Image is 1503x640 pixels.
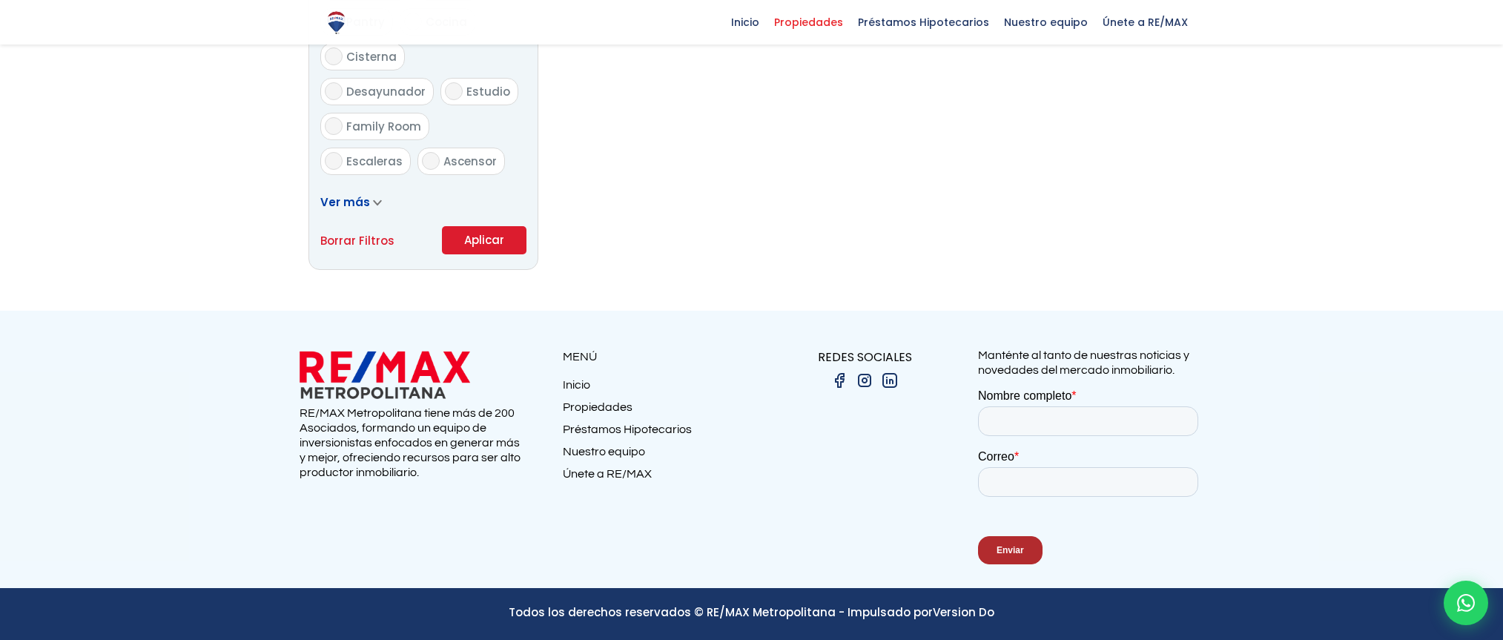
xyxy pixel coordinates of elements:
p: RE/MAX Metropolitana tiene más de 200 Asociados, formando un equipo de inversionistas enfocados e... [300,406,526,480]
a: Version Do [933,604,994,620]
img: linkedin.png [881,372,899,389]
span: Cisterna [346,49,397,65]
span: Propiedades [767,11,850,33]
span: Préstamos Hipotecarios [850,11,997,33]
input: Ascensor [422,152,440,170]
a: Inicio [563,377,752,400]
span: Inicio [724,11,767,33]
span: Ascensor [443,154,497,169]
button: Aplicar [442,226,526,254]
img: Logo de REMAX [323,10,349,36]
a: Nuestro equipo [563,444,752,466]
span: Desayunador [346,84,426,99]
input: Escaleras [325,152,343,170]
iframe: Form 0 [978,389,1204,577]
span: Únete a RE/MAX [1095,11,1195,33]
span: Escaleras [346,154,403,169]
a: Préstamos Hipotecarios [563,422,752,444]
p: MENÚ [563,348,752,366]
p: Todos los derechos reservados © RE/MAX Metropolitana - Impulsado por [300,603,1204,621]
span: Ver más [320,194,370,210]
img: facebook.png [830,372,848,389]
a: Propiedades [563,400,752,422]
input: Cisterna [325,47,343,65]
a: Ver más [320,194,382,210]
input: Estudio [445,82,463,100]
img: remax metropolitana logo [300,348,470,402]
span: Nuestro equipo [997,11,1095,33]
span: Family Room [346,119,421,134]
a: Borrar Filtros [320,231,394,250]
p: Manténte al tanto de nuestras noticias y novedades del mercado inmobiliario. [978,348,1204,377]
input: Family Room [325,117,343,135]
span: Estudio [466,84,510,99]
a: Únete a RE/MAX [563,466,752,489]
p: REDES SOCIALES [752,348,978,366]
input: Desayunador [325,82,343,100]
img: instagram.png [856,372,873,389]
